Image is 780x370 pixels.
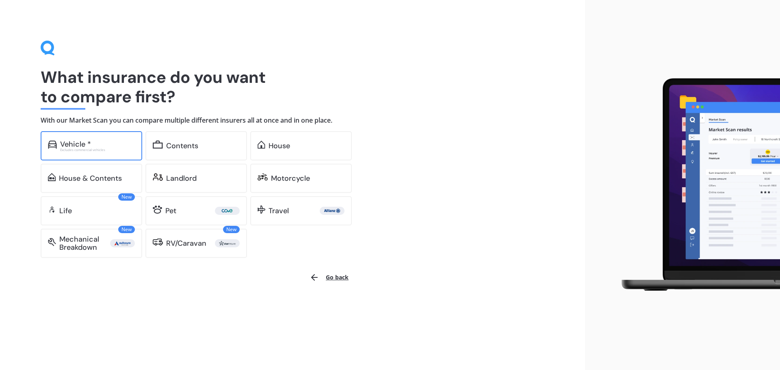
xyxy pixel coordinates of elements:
[48,141,57,149] img: car.f15378c7a67c060ca3f3.svg
[41,67,544,106] h1: What insurance do you want to compare first?
[59,235,110,251] div: Mechanical Breakdown
[60,140,91,148] div: Vehicle *
[305,268,353,287] button: Go back
[258,206,265,214] img: travel.bdda8d6aa9c3f12c5fe2.svg
[41,116,544,125] h4: With our Market Scan you can compare multiple different insurers all at once and in one place.
[112,239,133,247] img: Autosure.webp
[217,239,238,247] img: Star.webp
[59,174,122,182] div: House & Contents
[166,174,197,182] div: Landlord
[48,238,56,246] img: mbi.6615ef239df2212c2848.svg
[60,148,135,151] div: Excludes commercial vehicles
[223,226,240,233] span: New
[118,226,135,233] span: New
[153,173,163,181] img: landlord.470ea2398dcb263567d0.svg
[59,207,72,215] div: Life
[321,207,343,215] img: Allianz.webp
[165,207,176,215] div: Pet
[269,207,289,215] div: Travel
[217,207,238,215] img: Cove.webp
[166,239,206,247] div: RV/Caravan
[258,141,265,149] img: home.91c183c226a05b4dc763.svg
[145,196,247,225] a: Pet
[48,173,56,181] img: home-and-contents.b802091223b8502ef2dd.svg
[610,74,780,297] img: laptop.webp
[166,142,198,150] div: Contents
[271,174,310,182] div: Motorcycle
[118,193,135,201] span: New
[153,141,163,149] img: content.01f40a52572271636b6f.svg
[153,238,163,246] img: rv.0245371a01b30db230af.svg
[153,206,162,214] img: pet.71f96884985775575a0d.svg
[269,142,290,150] div: House
[48,206,56,214] img: life.f720d6a2d7cdcd3ad642.svg
[258,173,268,181] img: motorbike.c49f395e5a6966510904.svg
